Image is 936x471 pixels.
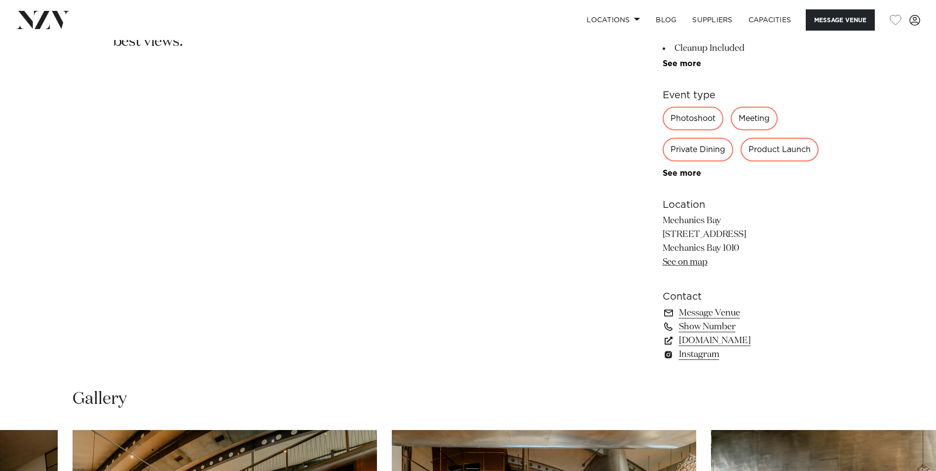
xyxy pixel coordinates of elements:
a: SUPPLIERS [684,9,740,31]
div: Meeting [731,107,778,130]
a: Instagram [663,348,824,361]
p: Mechanics Bay [STREET_ADDRESS] Mechanics Bay 1010 [663,214,824,270]
a: Locations [579,9,648,31]
h6: Contact [663,289,824,304]
a: See on map [663,258,708,267]
div: Photoshoot [663,107,723,130]
div: Product Launch [741,138,819,161]
button: Message Venue [806,9,875,31]
img: nzv-logo.png [16,11,70,29]
a: Show Number [663,320,824,334]
h6: Location [663,197,824,212]
li: Cleanup Included [663,41,824,55]
a: [DOMAIN_NAME] [663,334,824,348]
a: Capacities [741,9,799,31]
a: BLOG [648,9,684,31]
h2: Gallery [73,388,127,410]
h6: Event type [663,88,824,103]
a: Message Venue [663,306,824,320]
div: Private Dining [663,138,733,161]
